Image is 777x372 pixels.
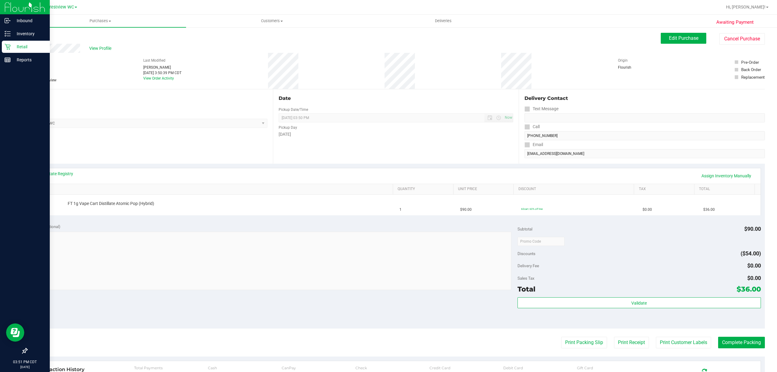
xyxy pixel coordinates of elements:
label: Pickup Day [279,125,297,130]
span: Validate [631,301,647,305]
span: Customers [186,18,357,24]
span: Delivery Fee [517,263,539,268]
div: Credit Card [429,366,503,370]
p: Inventory [11,30,47,37]
a: View State Registry [37,171,73,177]
span: Discounts [517,248,535,259]
label: Last Modified [143,58,165,63]
div: Location [27,95,267,102]
div: Check [355,366,429,370]
span: Deliveries [427,18,460,24]
span: Purchases [15,18,186,24]
div: Gift Card [577,366,651,370]
a: Purchases [15,15,186,27]
a: Quantity [398,187,451,192]
span: Edit Purchase [669,35,698,41]
iframe: Resource center [6,323,24,342]
span: 1 [399,207,402,213]
a: Assign Inventory Manually [697,171,755,181]
div: Debit Card [503,366,577,370]
div: Back Order [741,67,761,73]
label: Text Message [524,104,558,113]
button: Print Customer Labels [656,337,711,348]
label: Call [524,122,540,131]
div: Cash [208,366,282,370]
input: Format: (999) 999-9999 [524,131,765,140]
button: Complete Packing [718,337,765,348]
div: [DATE] [279,131,514,138]
p: Inbound [11,17,47,24]
label: Origin [618,58,628,63]
span: ($54.00) [741,250,761,257]
inline-svg: Retail [5,44,11,50]
p: 03:51 PM CDT [3,359,47,365]
div: CanPay [282,366,355,370]
span: Total [517,285,535,293]
span: $0.00 [747,275,761,281]
button: Validate [517,297,761,308]
button: Print Packing Slip [561,337,607,348]
div: Date [279,95,514,102]
span: $36.00 [737,285,761,293]
div: Replacement [741,74,765,80]
button: Edit Purchase [661,33,706,44]
inline-svg: Inventory [5,31,11,37]
button: Print Receipt [614,337,649,348]
a: Total [699,187,752,192]
span: Sales Tax [517,276,534,281]
span: $90.00 [744,226,761,232]
p: Retail [11,43,47,50]
span: $0.00 [643,207,652,213]
a: SKU [36,187,391,192]
p: [DATE] [3,365,47,369]
a: View Order Activity [143,76,174,80]
span: View Profile [89,45,114,52]
span: Crestview WC [47,5,74,10]
div: Delivery Contact [524,95,765,102]
span: Awaiting Payment [716,19,754,26]
label: Email [524,140,543,149]
input: Promo Code [517,237,565,246]
div: Flourish [618,65,648,70]
a: Unit Price [458,187,511,192]
inline-svg: Reports [5,57,11,63]
a: Tax [639,187,692,192]
span: 60cart: 60% off line [521,207,543,210]
div: Pre-Order [741,59,759,65]
a: Deliveries [358,15,529,27]
input: Format: (999) 999-9999 [524,113,765,122]
div: Total Payments [134,366,208,370]
label: Pickup Date/Time [279,107,308,112]
span: Hi, [PERSON_NAME]! [726,5,765,9]
p: Reports [11,56,47,63]
div: [PERSON_NAME] [143,65,182,70]
a: Discount [518,187,632,192]
button: Cancel Purchase [719,33,765,45]
span: $90.00 [460,207,472,213]
inline-svg: Inbound [5,18,11,24]
span: $36.00 [703,207,715,213]
span: $0.00 [747,262,761,269]
span: FT 1g Vape Cart Distillate Atomic Pop (Hybrid) [68,201,154,206]
div: [DATE] 3:50:39 PM CDT [143,70,182,76]
a: Customers [186,15,358,27]
span: Subtotal [517,227,532,231]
